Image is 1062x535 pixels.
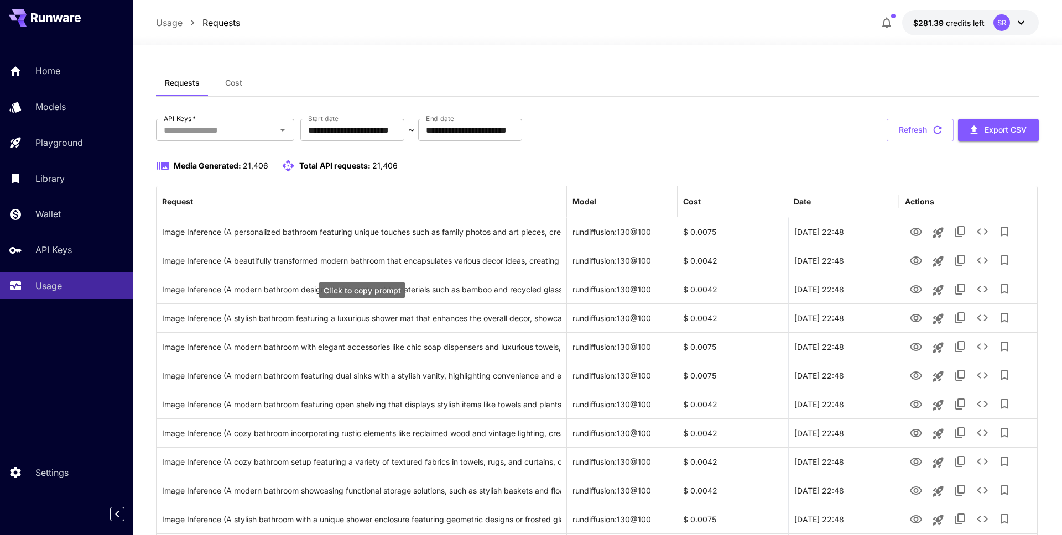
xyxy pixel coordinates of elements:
button: Copy TaskUUID [949,450,971,473]
nav: breadcrumb [156,16,240,29]
button: See details [971,508,993,530]
button: View [905,421,927,444]
button: Copy TaskUUID [949,307,971,329]
span: Total API requests: [299,161,371,170]
button: Add to library [993,335,1016,358]
button: $281.39004SR [902,10,1039,35]
a: Requests [202,16,240,29]
div: rundiffusion:130@100 [567,217,678,246]
div: rundiffusion:130@100 [567,476,678,505]
p: Playground [35,136,83,149]
div: Click to copy prompt [162,476,561,505]
button: Add to library [993,479,1016,501]
div: Click to copy prompt [162,390,561,418]
button: Launch in playground [927,452,949,474]
div: 24 Sep, 2025 22:48 [788,418,899,447]
button: View [905,364,927,386]
button: View [905,479,927,501]
div: 24 Sep, 2025 22:48 [788,447,899,476]
label: Start date [308,114,339,123]
button: Add to library [993,450,1016,473]
button: Launch in playground [927,279,949,301]
div: 24 Sep, 2025 22:48 [788,332,899,361]
span: credits left [946,18,985,28]
p: Models [35,100,66,113]
button: View [905,335,927,358]
div: $ 0.0075 [678,361,788,390]
button: Add to library [993,249,1016,271]
span: Requests [165,78,200,88]
div: rundiffusion:130@100 [567,418,678,447]
button: View [905,220,927,243]
button: See details [971,335,993,358]
button: See details [971,249,993,271]
div: Click to copy prompt [162,361,561,390]
button: Copy TaskUUID [949,422,971,444]
div: rundiffusion:130@100 [567,246,678,275]
button: See details [971,479,993,501]
p: Usage [35,279,62,292]
div: Model [572,197,596,206]
div: $ 0.0042 [678,303,788,332]
button: See details [971,422,993,444]
button: Refresh [887,119,954,141]
p: Wallet [35,207,61,221]
button: View [905,507,927,530]
button: Add to library [993,221,1016,243]
p: ~ [408,123,414,137]
div: $ 0.0075 [678,217,788,246]
div: $ 0.0075 [678,332,788,361]
button: See details [971,364,993,386]
button: Add to library [993,364,1016,386]
div: $ 0.0075 [678,505,788,533]
p: Home [35,64,60,77]
div: 24 Sep, 2025 22:48 [788,303,899,332]
span: Media Generated: [174,161,241,170]
button: Copy TaskUUID [949,335,971,358]
div: Click to copy prompt [162,275,561,303]
button: Launch in playground [927,250,949,272]
div: 24 Sep, 2025 22:48 [788,505,899,533]
button: Copy TaskUUID [949,278,971,300]
p: API Keys [35,243,72,256]
div: $ 0.0042 [678,246,788,275]
div: 24 Sep, 2025 22:48 [788,275,899,303]
button: Launch in playground [927,365,949,387]
div: $ 0.0042 [678,418,788,447]
button: Add to library [993,393,1016,415]
div: rundiffusion:130@100 [567,332,678,361]
div: rundiffusion:130@100 [567,303,678,332]
button: Launch in playground [927,423,949,445]
div: rundiffusion:130@100 [567,390,678,418]
div: Click to copy prompt [162,246,561,275]
div: rundiffusion:130@100 [567,447,678,476]
div: 24 Sep, 2025 22:48 [788,361,899,390]
div: Click to copy prompt [319,282,405,298]
div: Actions [905,197,934,206]
button: See details [971,450,993,473]
p: Settings [35,466,69,479]
div: rundiffusion:130@100 [567,505,678,533]
button: See details [971,307,993,329]
p: Library [35,172,65,185]
div: $ 0.0042 [678,275,788,303]
button: Copy TaskUUID [949,249,971,271]
button: Copy TaskUUID [949,393,971,415]
button: Launch in playground [927,222,949,244]
div: Cost [683,197,701,206]
div: 24 Sep, 2025 22:48 [788,476,899,505]
div: 24 Sep, 2025 22:48 [788,246,899,275]
button: Launch in playground [927,337,949,359]
div: Collapse sidebar [118,504,133,524]
button: Copy TaskUUID [949,364,971,386]
button: Collapse sidebar [110,507,124,521]
button: Open [275,122,290,138]
div: Date [794,197,811,206]
button: Add to library [993,508,1016,530]
a: Usage [156,16,183,29]
button: See details [971,278,993,300]
label: API Keys [164,114,196,123]
button: View [905,306,927,329]
button: View [905,392,927,415]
